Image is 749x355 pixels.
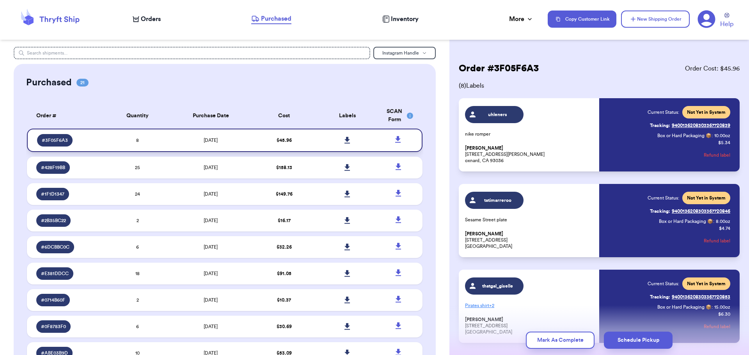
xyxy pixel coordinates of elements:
span: tatimarreroo [479,197,516,203]
span: Box or Hard Packaging 📦 [659,219,713,224]
span: Help [720,19,733,29]
a: Tracking:9400136208303367720853 [650,291,730,303]
span: : [712,304,713,310]
button: Copy Customer Link [548,11,616,28]
span: 6 [136,245,139,249]
a: Tracking:9400136208303367720846 [650,205,730,217]
span: 21 [76,79,89,87]
span: Purchased [261,14,291,23]
span: Instagram Handle [382,51,419,55]
h2: Purchased [26,76,72,89]
button: Refund label [704,232,730,249]
span: Order Cost: $ 45.96 [685,64,740,73]
span: # E381DDCC [41,270,69,277]
span: Orders [141,14,161,24]
span: $ 16.17 [278,218,291,223]
input: Search shipments... [14,47,371,59]
span: [DATE] [204,271,218,276]
span: ( 8 ) Labels [459,81,740,90]
span: Tracking: [650,122,670,129]
th: Order # [27,103,106,129]
p: [STREET_ADDRESS] [GEOGRAPHIC_DATA] [465,231,595,249]
span: thatgal_giselle [479,283,516,289]
span: 8 [136,138,139,143]
button: New Shipping Order [621,11,690,28]
p: $ 5.34 [718,140,730,146]
span: Inventory [391,14,419,24]
a: Inventory [382,14,419,24]
span: 2 [137,218,139,223]
span: $ 32.26 [277,245,292,249]
span: $ 149.76 [276,192,293,196]
span: 18 [135,271,140,276]
th: Labels [316,103,379,129]
span: [DATE] [204,165,218,170]
span: [PERSON_NAME] [465,231,503,237]
span: 24 [135,192,140,196]
span: [DATE] [204,192,218,196]
span: # 0F8783F0 [41,323,66,330]
span: Current Status: [648,281,679,287]
span: Not Yet in System [687,109,726,115]
button: Schedule Pickup [604,332,673,349]
span: $ 45.96 [277,138,292,143]
div: SCAN Form [384,108,414,124]
span: Current Status: [648,195,679,201]
span: [DATE] [204,218,218,223]
a: Orders [133,14,161,24]
span: 6 [136,324,139,329]
p: $ 4.74 [719,225,730,231]
span: Not Yet in System [687,281,726,287]
span: Tracking: [650,294,670,300]
span: Not Yet in System [687,195,726,201]
span: # 428F19BB [41,164,65,171]
span: 15.00 oz [714,304,730,310]
p: $ 6.30 [718,311,730,317]
button: Refund label [704,147,730,164]
button: Instagram Handle [373,47,436,59]
span: [DATE] [204,298,218,302]
span: # 2B35BC22 [41,217,66,224]
span: + 2 [489,303,494,308]
a: Help [720,13,733,29]
span: $ 158.13 [276,165,292,170]
h2: Order # 3F05F6A3 [459,62,539,75]
p: nike romper [465,131,595,137]
span: # 3F05F6A3 [42,137,68,143]
th: Purchase Date [169,103,252,129]
p: [STREET_ADDRESS][PERSON_NAME] oxnard, CA 93036 [465,145,595,164]
span: Current Status: [648,109,679,115]
span: $ 30.69 [277,324,292,329]
span: [DATE] [204,324,218,329]
span: Box or Hard Packaging 📦 [657,133,712,138]
span: [DATE] [204,245,218,249]
span: : [713,218,714,224]
span: Box or Hard Packaging 📦 [657,305,712,309]
p: [STREET_ADDRESS] [GEOGRAPHIC_DATA] [465,316,595,335]
span: : [712,132,713,139]
span: # 6DCBBC0C [41,244,69,250]
th: Quantity [106,103,169,129]
div: More [509,14,534,24]
a: Tracking:9400136208303367720839 [650,119,730,132]
span: $ 91.05 [277,271,291,276]
span: 8.00 oz [716,218,730,224]
p: Sesame Street plate [465,217,595,223]
span: [PERSON_NAME] [465,317,503,323]
span: $ 10.37 [277,298,291,302]
span: 25 [135,165,140,170]
span: [PERSON_NAME] [465,145,503,151]
span: uhleners [479,111,516,118]
span: 2 [137,298,139,302]
button: Refund label [704,318,730,335]
th: Cost [252,103,316,129]
span: # 1F1D1347 [41,191,64,197]
span: Tracking: [650,208,670,214]
span: 10.00 oz [714,132,730,139]
p: Pirates shirt [465,299,595,312]
span: [DATE] [204,138,218,143]
a: Purchased [251,14,291,24]
button: Mark As Complete [526,332,595,349]
span: # 0714B60F [41,297,65,303]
